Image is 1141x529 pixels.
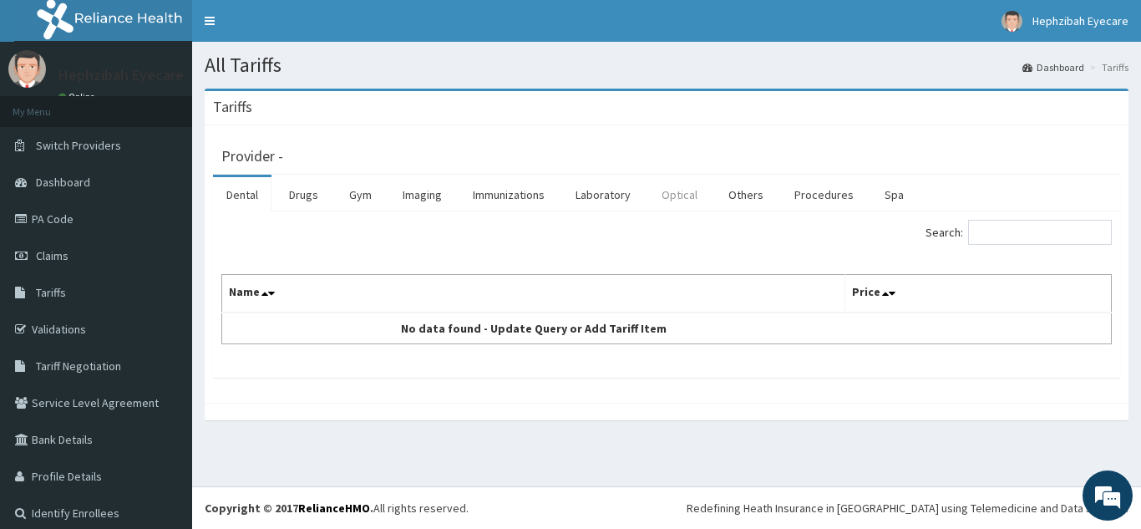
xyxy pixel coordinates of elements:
a: Online [58,91,99,103]
div: Redefining Heath Insurance in [GEOGRAPHIC_DATA] using Telemedicine and Data Science! [687,500,1128,516]
a: RelianceHMO [298,501,370,516]
li: Tariffs [1086,60,1128,74]
a: Spa [871,177,917,212]
a: Others [715,177,777,212]
a: Optical [648,177,711,212]
h1: All Tariffs [205,54,1128,76]
span: Tariff Negotiation [36,359,121,374]
a: Drugs [276,177,332,212]
img: User Image [8,50,46,88]
strong: Copyright © 2017 . [205,501,373,516]
h3: Tariffs [213,99,252,114]
label: Search: [925,220,1112,245]
img: User Image [1002,11,1022,32]
a: Imaging [389,177,455,212]
span: Claims [36,248,68,263]
th: Name [222,275,845,313]
a: Dashboard [1022,60,1084,74]
a: Dental [213,177,271,212]
span: Switch Providers [36,138,121,153]
td: No data found - Update Query or Add Tariff Item [222,313,845,344]
input: Search: [968,220,1112,245]
span: Tariffs [36,285,66,300]
a: Gym [336,177,385,212]
a: Procedures [781,177,867,212]
footer: All rights reserved. [192,486,1141,529]
th: Price [844,275,1112,313]
h3: Provider - [221,149,283,164]
p: Hephzibah Eyecare [58,68,184,83]
a: Laboratory [562,177,644,212]
a: Immunizations [459,177,558,212]
span: Dashboard [36,175,90,190]
span: Hephzibah Eyecare [1032,13,1128,28]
